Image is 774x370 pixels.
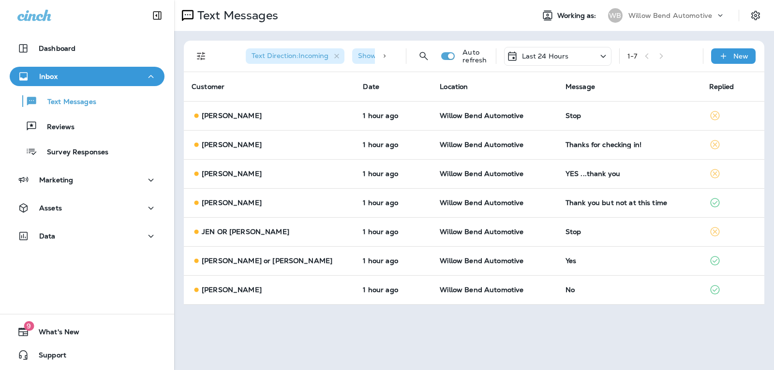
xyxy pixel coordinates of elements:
[10,39,164,58] button: Dashboard
[363,257,424,265] p: Aug 18, 2025 11:20 AM
[10,141,164,162] button: Survey Responses
[29,328,79,340] span: What's New
[440,285,523,294] span: Willow Bend Automotive
[358,51,475,60] span: Show Start/Stop/Unsubscribe : true
[363,170,424,178] p: Aug 18, 2025 11:27 AM
[440,227,523,236] span: Willow Bend Automotive
[440,111,523,120] span: Willow Bend Automotive
[566,286,694,294] div: No
[363,141,424,148] p: Aug 18, 2025 11:27 AM
[440,169,523,178] span: Willow Bend Automotive
[462,48,488,64] p: Auto refresh
[202,257,332,265] p: [PERSON_NAME] or [PERSON_NAME]
[566,170,694,178] div: YES ...thank you
[628,12,712,19] p: Willow Bend Automotive
[202,141,262,148] p: [PERSON_NAME]
[440,82,468,91] span: Location
[39,176,73,184] p: Marketing
[202,170,262,178] p: [PERSON_NAME]
[10,198,164,218] button: Assets
[193,8,278,23] p: Text Messages
[246,48,344,64] div: Text Direction:Incoming
[144,6,171,25] button: Collapse Sidebar
[522,52,569,60] p: Last 24 Hours
[440,198,523,207] span: Willow Bend Automotive
[10,322,164,341] button: 9What's New
[202,228,289,236] p: JEN OR [PERSON_NAME]
[192,82,224,91] span: Customer
[608,8,623,23] div: WB
[566,257,694,265] div: Yes
[10,170,164,190] button: Marketing
[566,82,595,91] span: Message
[10,91,164,111] button: Text Messages
[363,112,424,119] p: Aug 18, 2025 11:59 AM
[566,228,694,236] div: Stop
[202,112,262,119] p: [PERSON_NAME]
[363,228,424,236] p: Aug 18, 2025 11:21 AM
[363,82,379,91] span: Date
[39,44,75,52] p: Dashboard
[37,148,108,157] p: Survey Responses
[10,67,164,86] button: Inbox
[566,199,694,207] div: Thank you but not at this time
[10,226,164,246] button: Data
[440,256,523,265] span: Willow Bend Automotive
[202,286,262,294] p: [PERSON_NAME]
[38,98,96,107] p: Text Messages
[733,52,748,60] p: New
[440,140,523,149] span: Willow Bend Automotive
[557,12,598,20] span: Working as:
[39,204,62,212] p: Assets
[363,286,424,294] p: Aug 18, 2025 11:19 AM
[747,7,764,24] button: Settings
[627,52,637,60] div: 1 - 7
[10,345,164,365] button: Support
[566,141,694,148] div: Thanks for checking in!
[414,46,433,66] button: Search Messages
[39,73,58,80] p: Inbox
[363,199,424,207] p: Aug 18, 2025 11:23 AM
[39,232,56,240] p: Data
[37,123,74,132] p: Reviews
[192,46,211,66] button: Filters
[24,321,34,331] span: 9
[10,116,164,136] button: Reviews
[202,199,262,207] p: [PERSON_NAME]
[29,351,66,363] span: Support
[252,51,328,60] span: Text Direction : Incoming
[352,48,491,64] div: Show Start/Stop/Unsubscribe:true
[566,112,694,119] div: Stop
[709,82,734,91] span: Replied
